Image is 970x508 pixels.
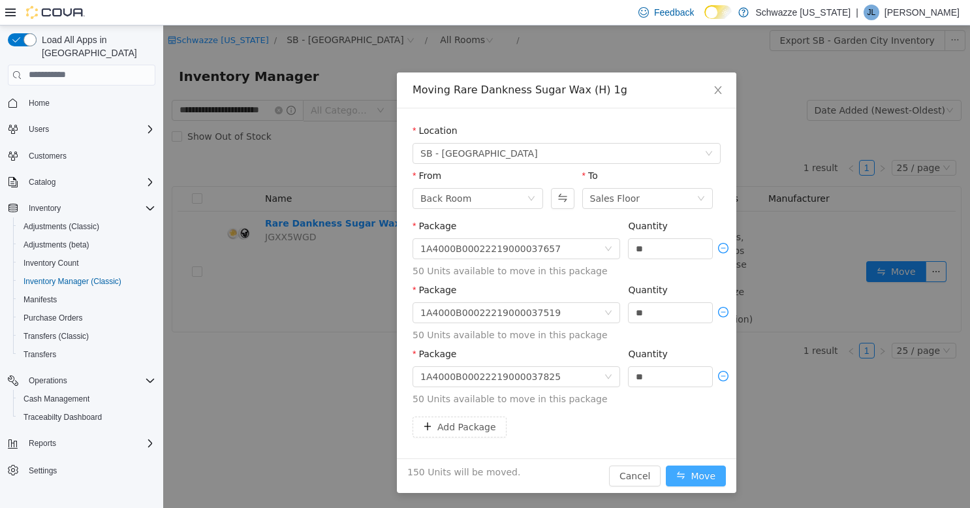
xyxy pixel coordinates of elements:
button: Adjustments (Classic) [13,217,161,236]
label: Package [249,259,293,270]
button: Customers [3,146,161,165]
i: icon: close [550,59,560,70]
button: Cancel [446,440,497,461]
button: Users [3,120,161,138]
button: Purchase Orders [13,309,161,327]
span: Catalog [29,177,55,187]
div: 1A4000B00022219000037657 [257,214,398,233]
div: Moving Rare Dankness Sugar Wax (H) 1g [249,57,557,72]
div: 1A4000B00022219000037825 [257,341,398,361]
button: Operations [3,372,161,390]
a: Purchase Orders [18,310,88,326]
a: Adjustments (beta) [18,237,95,253]
button: Settings [3,460,161,479]
a: Transfers (Classic) [18,328,94,344]
div: 1A4000B00022219000037519 [257,278,398,297]
span: Inventory Manager (Classic) [18,274,155,289]
p: | [856,5,858,20]
button: Inventory [23,200,66,216]
button: Inventory Count [13,254,161,272]
span: Adjustments (beta) [23,240,89,250]
button: icon: minus-circle-o [550,341,571,362]
input: Quantity [465,214,549,233]
span: JL [868,5,876,20]
button: Home [3,93,161,112]
span: Traceabilty Dashboard [18,409,155,425]
button: icon: plusAdd Package [249,391,343,412]
span: Home [29,98,50,108]
span: Reports [23,436,155,451]
span: Manifests [18,292,155,308]
i: icon: down [441,219,449,229]
span: Users [23,121,155,137]
label: Quantity [465,195,505,206]
label: Quantity [465,259,505,270]
span: Inventory Count [18,255,155,271]
i: icon: down [542,124,550,133]
i: icon: down [364,169,372,178]
span: 50 Units available to move in this package [249,239,557,253]
span: Adjustments (Classic) [23,221,99,232]
label: Package [249,323,293,334]
button: icon: swapMove [503,440,563,461]
button: Inventory Manager (Classic) [13,272,161,291]
span: Adjustments (beta) [18,237,155,253]
span: Adjustments (Classic) [18,219,155,234]
span: Inventory Manager (Classic) [23,276,121,287]
span: Inventory Count [23,258,79,268]
button: icon: minus-circle-o [550,277,571,298]
a: Cash Management [18,391,95,407]
span: Settings [29,466,57,476]
button: Transfers [13,345,161,364]
button: Adjustments (beta) [13,236,161,254]
div: Sales Floor [427,163,477,183]
label: To [419,145,435,155]
span: Load All Apps in [GEOGRAPHIC_DATA] [37,33,155,59]
a: Inventory Manager (Classic) [18,274,127,289]
button: Operations [23,373,72,389]
a: Traceabilty Dashboard [18,409,107,425]
span: Settings [23,462,155,478]
span: Purchase Orders [18,310,155,326]
span: Customers [29,151,67,161]
span: 50 Units available to move in this package [249,303,557,317]
button: Close [537,47,573,84]
a: Customers [23,148,72,164]
input: Quantity [465,341,549,361]
span: SB - Garden City [257,118,375,138]
span: Manifests [23,294,57,305]
span: Feedback [654,6,694,19]
span: Purchase Orders [23,313,83,323]
span: 150 Units will be moved. [244,440,357,454]
span: Inventory [23,200,155,216]
button: Reports [23,436,61,451]
button: Swap [388,163,411,183]
a: Adjustments (Classic) [18,219,104,234]
input: Dark Mode [704,5,732,19]
button: Traceabilty Dashboard [13,408,161,426]
button: Catalog [23,174,61,190]
button: Reports [3,434,161,452]
span: Operations [29,375,67,386]
span: Operations [23,373,155,389]
span: Transfers [18,347,155,362]
span: Transfers (Classic) [18,328,155,344]
a: Home [23,95,55,111]
span: Cash Management [18,391,155,407]
i: icon: down [441,347,449,357]
span: Dark Mode [704,19,705,20]
button: Transfers (Classic) [13,327,161,345]
div: Back Room [257,163,308,183]
img: Cova [26,6,85,19]
span: Users [29,124,49,135]
p: [PERSON_NAME] [884,5,960,20]
button: Catalog [3,173,161,191]
button: Manifests [13,291,161,309]
span: Reports [29,438,56,449]
span: 50 Units available to move in this package [249,367,557,381]
p: Schwazze [US_STATE] [755,5,851,20]
label: From [249,145,278,155]
label: Quantity [465,323,505,334]
span: Traceabilty Dashboard [23,412,102,422]
label: Location [249,100,294,110]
